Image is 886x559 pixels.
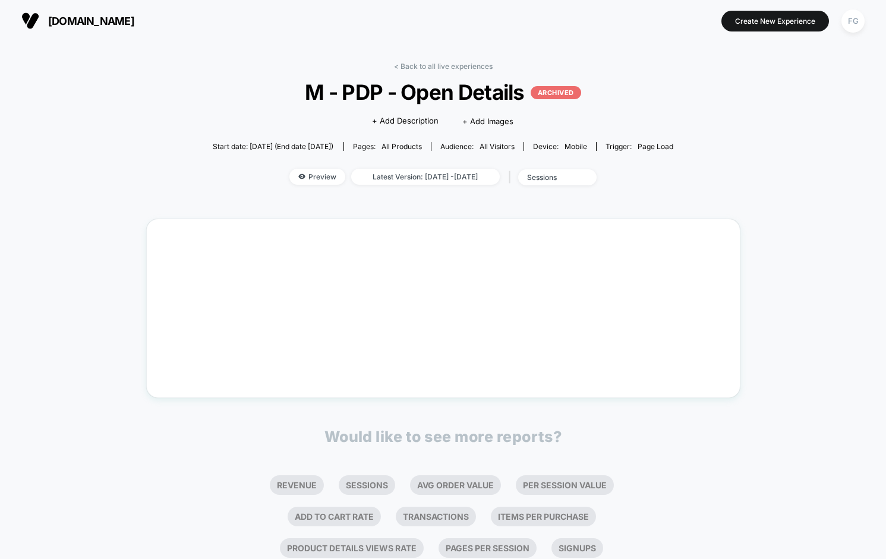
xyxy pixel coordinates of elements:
[394,62,493,71] a: < Back to all live experiences
[440,142,515,151] div: Audience:
[351,169,500,185] span: Latest Version: [DATE] - [DATE]
[410,475,501,495] li: Avg Order Value
[721,11,829,31] button: Create New Experience
[491,507,596,526] li: Items Per Purchase
[18,11,138,30] button: [DOMAIN_NAME]
[439,538,537,558] li: Pages Per Session
[280,538,424,558] li: Product Details Views Rate
[838,9,868,33] button: FG
[213,142,333,151] span: Start date: [DATE] (End date [DATE])
[48,15,134,27] span: [DOMAIN_NAME]
[524,142,596,151] span: Device:
[21,12,39,30] img: Visually logo
[841,10,865,33] div: FG
[462,116,513,126] span: + Add Images
[353,142,422,151] div: Pages:
[381,142,422,151] span: all products
[270,475,324,495] li: Revenue
[288,507,381,526] li: Add To Cart Rate
[638,142,673,151] span: Page Load
[516,475,614,495] li: Per Session Value
[606,142,673,151] div: Trigger:
[480,142,515,151] span: All Visitors
[236,80,651,105] span: M - PDP - Open Details
[372,115,439,127] span: + Add Description
[324,428,562,446] p: Would like to see more reports?
[289,169,345,185] span: Preview
[551,538,603,558] li: Signups
[531,86,581,99] p: ARCHIVED
[506,169,518,186] span: |
[565,142,587,151] span: mobile
[396,507,476,526] li: Transactions
[527,173,575,182] div: sessions
[339,475,395,495] li: Sessions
